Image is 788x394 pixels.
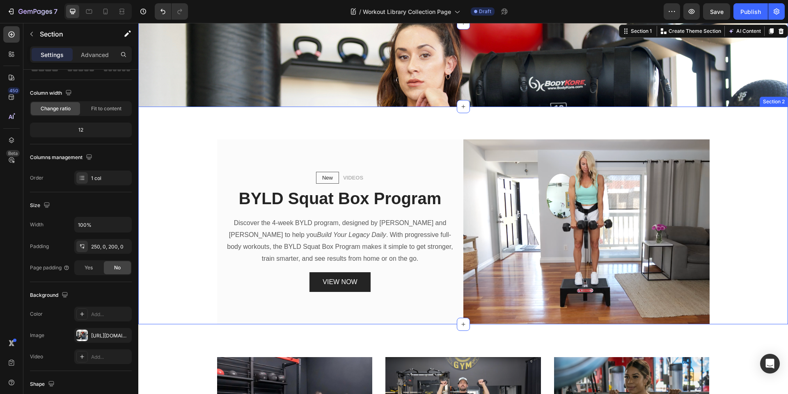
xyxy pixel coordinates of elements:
[30,88,73,99] div: Column width
[86,194,318,241] p: Discover the 4-week BYLD program, designed by [PERSON_NAME] and [PERSON_NAME] to help you . With ...
[41,105,71,112] span: Change ratio
[3,3,61,20] button: 7
[91,332,130,339] div: [URL][DOMAIN_NAME]
[54,7,57,16] p: 7
[184,253,219,265] p: VIEW NOW
[30,332,44,339] div: Image
[179,208,248,215] i: Build Your Legacy Daily
[171,249,232,269] button: <p>VIEW NOW</p>
[41,50,64,59] p: Settings
[30,353,43,360] div: Video
[91,243,130,251] div: 250, 0, 200, 0
[91,105,121,112] span: Fit to content
[710,8,724,15] span: Save
[30,221,44,228] div: Width
[85,164,318,187] h2: BYLD Squat Box Program
[8,87,20,94] div: 450
[30,310,43,318] div: Color
[184,151,195,159] p: New
[30,290,70,301] div: Background
[6,150,20,157] div: Beta
[30,379,56,390] div: Shape
[30,264,70,271] div: Page padding
[91,353,130,361] div: Add...
[205,151,225,159] p: VIDEOS
[479,8,491,15] span: Draft
[155,3,188,20] div: Undo/Redo
[85,264,93,271] span: Yes
[359,7,361,16] span: /
[32,124,130,136] div: 12
[114,264,121,271] span: No
[623,75,648,82] div: Section 2
[760,354,780,374] div: Open Intercom Messenger
[30,174,44,182] div: Order
[30,243,49,250] div: Padding
[733,3,768,20] button: Publish
[740,7,761,16] div: Publish
[363,7,451,16] span: Workout Library Collection Page
[30,200,52,211] div: Size
[91,175,130,182] div: 1 col
[30,152,94,163] div: Columns management
[91,311,130,318] div: Add...
[75,217,131,232] input: Auto
[703,3,730,20] button: Save
[81,50,109,59] p: Advanced
[138,23,788,394] iframe: Design area
[40,29,107,39] p: Section
[325,116,571,301] img: Alt Image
